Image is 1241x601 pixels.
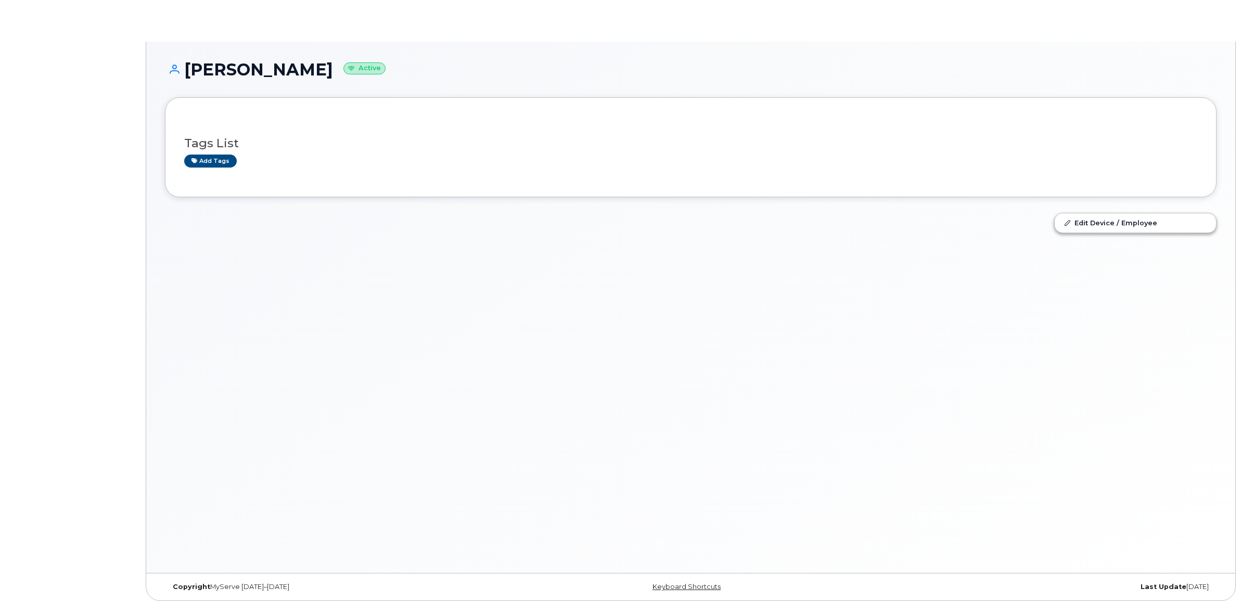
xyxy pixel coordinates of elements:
[165,583,516,591] div: MyServe [DATE]–[DATE]
[184,155,237,168] a: Add tags
[165,60,1217,79] h1: [PERSON_NAME]
[184,137,1197,150] h3: Tags List
[1055,213,1216,232] a: Edit Device / Employee
[653,583,721,591] a: Keyboard Shortcuts
[866,583,1217,591] div: [DATE]
[1141,583,1186,591] strong: Last Update
[343,62,386,74] small: Active
[173,583,210,591] strong: Copyright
